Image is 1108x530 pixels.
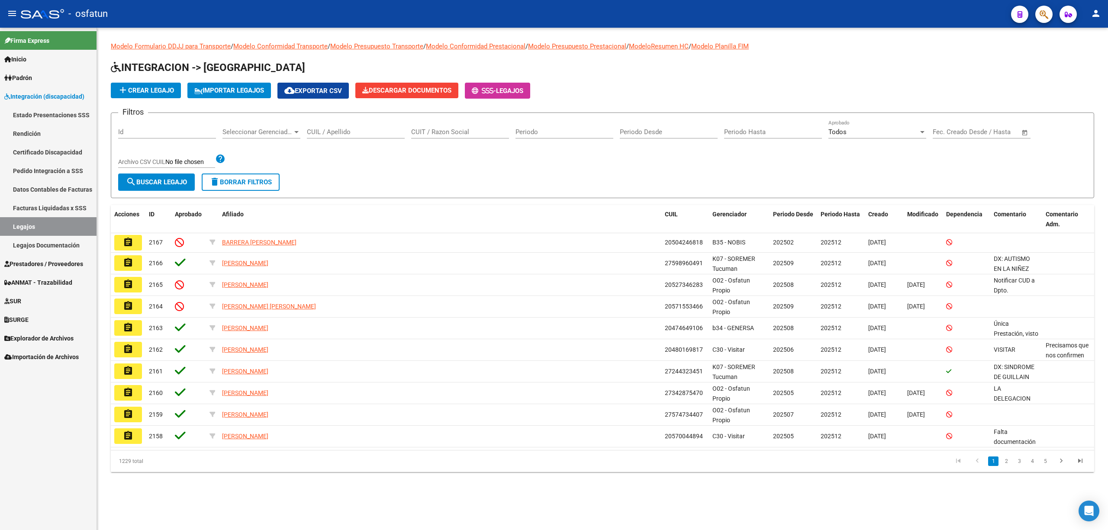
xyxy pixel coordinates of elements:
[222,281,268,288] span: [PERSON_NAME]
[1053,456,1069,466] a: go to next page
[712,363,755,380] span: K07 - SOREMER Tucuman
[817,205,865,234] datatable-header-cell: Periodo Hasta
[145,205,171,234] datatable-header-cell: ID
[219,205,661,234] datatable-header-cell: Afiliado
[1039,454,1052,469] li: page 5
[118,158,165,165] span: Archivo CSV CUIL
[994,385,1038,510] span: LA DELEGACION CARGO LEGAJO EL 22/08/2025. SE HABILITO DESDE 5/2025 INFORMANDO QUE LA CARGA DEBE S...
[4,352,79,362] span: Importación de Archivos
[665,239,703,246] span: 20504246818
[149,411,163,418] span: 2159
[907,303,925,310] span: [DATE]
[465,83,530,99] button: -Legajos
[1046,211,1078,228] span: Comentario Adm.
[821,433,841,440] span: 202512
[821,303,841,310] span: 202512
[202,173,280,191] button: Borrar Filtros
[933,128,968,136] input: Fecha inicio
[194,87,264,94] span: IMPORTAR LEGAJOS
[665,303,703,310] span: 20571553466
[149,346,163,353] span: 2162
[222,211,244,218] span: Afiliado
[111,83,181,98] button: Crear Legajo
[821,281,841,288] span: 202512
[114,211,139,218] span: Acciones
[362,87,451,94] span: Descargar Documentos
[712,324,754,331] span: b34 - GENERSA
[994,255,1030,272] span: DX: AUTISMO EN LA NIÑEZ
[987,454,1000,469] li: page 1
[1013,454,1026,469] li: page 3
[149,239,163,246] span: 2167
[712,346,745,353] span: C30 - Visitar
[821,239,841,246] span: 202512
[976,128,1018,136] input: Fecha fin
[4,278,72,287] span: ANMAT - Trazabilidad
[821,411,841,418] span: 202512
[994,211,1026,218] span: Comentario
[994,428,1040,475] span: Falta documentación de: VIDALES DOLORES (TO)
[950,456,966,466] a: go to first page
[149,211,155,218] span: ID
[4,334,74,343] span: Explorador de Archivos
[712,211,747,218] span: Gerenciador
[946,211,982,218] span: Dependencia
[209,177,220,187] mat-icon: delete
[712,433,745,440] span: C30 - Visitar
[868,368,886,375] span: [DATE]
[821,389,841,396] span: 202512
[222,128,293,136] span: Seleccionar Gerenciador
[770,205,817,234] datatable-header-cell: Periodo Desde
[123,387,133,398] mat-icon: assignment
[969,456,986,466] a: go to previous page
[665,211,678,218] span: CUIL
[712,239,745,246] span: B35 - NOBIS
[222,433,268,440] span: [PERSON_NAME]
[821,324,841,331] span: 202512
[4,36,49,45] span: Firma Express
[111,205,145,234] datatable-header-cell: Acciones
[472,87,496,95] span: -
[171,205,206,234] datatable-header-cell: Aprobado
[123,430,133,441] mat-icon: assignment
[111,450,306,472] div: 1229 total
[284,85,295,96] mat-icon: cloud_download
[868,324,886,331] span: [DATE]
[496,87,523,95] span: Legajos
[821,260,841,267] span: 202512
[149,433,163,440] span: 2158
[123,257,133,268] mat-icon: assignment
[123,344,133,354] mat-icon: assignment
[123,279,133,289] mat-icon: assignment
[1020,128,1030,138] button: Open calendar
[7,8,17,19] mat-icon: menu
[821,368,841,375] span: 202512
[773,239,794,246] span: 202502
[865,205,904,234] datatable-header-cell: Creado
[868,346,886,353] span: [DATE]
[126,178,187,186] span: Buscar Legajo
[149,368,163,375] span: 2161
[907,281,925,288] span: [DATE]
[149,260,163,267] span: 2166
[1072,456,1089,466] a: go to last page
[773,389,794,396] span: 202505
[943,205,990,234] datatable-header-cell: Dependencia
[123,366,133,376] mat-icon: assignment
[665,324,703,331] span: 20474649106
[1001,456,1011,466] a: 2
[4,73,32,83] span: Padrón
[1079,501,1099,521] div: Open Intercom Messenger
[712,385,750,402] span: O02 - Osfatun Propio
[187,83,271,98] button: IMPORTAR LEGAJOS
[821,346,841,353] span: 202512
[1026,454,1039,469] li: page 4
[712,255,755,272] span: K07 - SOREMER Tucuman
[111,42,231,50] a: Modelo Formulario DDJJ para Transporte
[123,237,133,247] mat-icon: assignment
[222,389,268,396] span: [PERSON_NAME]
[773,211,813,218] span: Periodo Desde
[629,42,689,50] a: ModeloResumen HC
[126,177,136,187] mat-icon: search
[994,320,1040,357] span: Única Prestación, visto con Yani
